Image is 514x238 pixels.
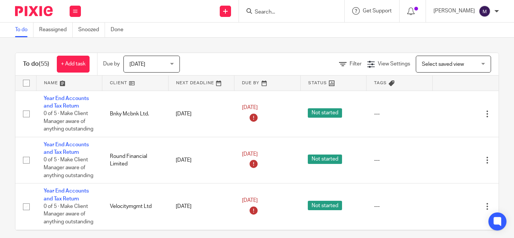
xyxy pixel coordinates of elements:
[378,61,410,67] span: View Settings
[350,61,362,67] span: Filter
[374,156,425,164] div: ---
[39,23,73,37] a: Reassigned
[242,198,258,203] span: [DATE]
[103,60,120,68] p: Due by
[102,91,169,137] td: Bnky Mcbnk Ltd.
[308,201,342,210] span: Not started
[308,155,342,164] span: Not started
[422,62,464,67] span: Select saved view
[23,60,49,68] h1: To do
[44,142,89,155] a: Year End Accounts and Tax Return
[242,152,258,157] span: [DATE]
[168,137,234,183] td: [DATE]
[102,137,169,183] td: Round Financial Limited
[479,5,491,17] img: svg%3E
[57,56,90,73] a: + Add task
[374,203,425,210] div: ---
[15,6,53,16] img: Pixie
[129,62,145,67] span: [DATE]
[39,61,49,67] span: (55)
[374,81,387,85] span: Tags
[254,9,322,16] input: Search
[111,23,129,37] a: Done
[433,7,475,15] p: [PERSON_NAME]
[168,183,234,230] td: [DATE]
[44,204,93,224] span: 0 of 5 · Make Client Manager aware of anything outstanding
[15,23,33,37] a: To do
[78,23,105,37] a: Snoozed
[44,188,89,201] a: Year End Accounts and Tax Return
[44,96,89,109] a: Year End Accounts and Tax Return
[374,110,425,118] div: ---
[168,91,234,137] td: [DATE]
[363,8,392,14] span: Get Support
[102,183,169,230] td: Velocitymgmt Ltd
[44,111,93,132] span: 0 of 5 · Make Client Manager aware of anything outstanding
[242,105,258,111] span: [DATE]
[308,108,342,118] span: Not started
[44,158,93,178] span: 0 of 5 · Make Client Manager aware of anything outstanding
